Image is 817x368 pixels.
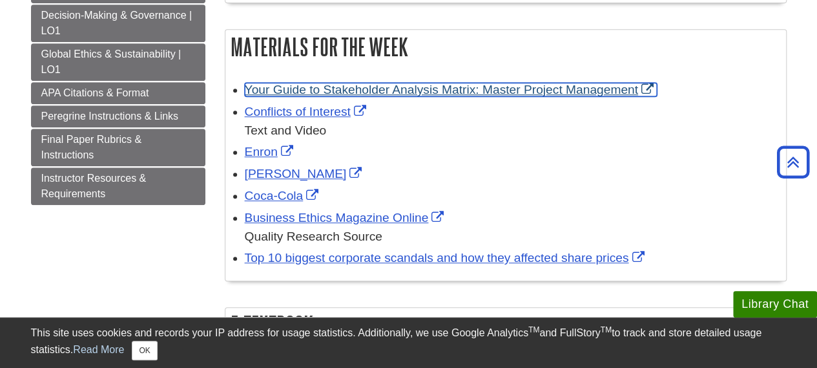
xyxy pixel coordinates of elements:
[245,189,322,202] a: Link opens in new window
[245,105,369,118] a: Link opens in new window
[41,111,179,122] span: Peregrine Instructions & Links
[31,43,205,81] a: Global Ethics & Sustainability | LO1
[245,211,448,224] a: Link opens in new window
[528,325,539,334] sup: TM
[73,344,124,355] a: Read More
[245,122,780,140] div: Text and Video
[31,168,205,205] a: Instructor Resources & Requirements
[245,145,296,158] a: Link opens in new window
[41,173,147,199] span: Instructor Resources & Requirements
[31,82,205,104] a: APA Citations & Format
[41,49,181,75] span: Global Ethics & Sustainability | LO1
[41,10,192,36] span: Decision-Making & Governance | LO1
[225,30,786,64] h2: Materials for the Week
[31,5,205,42] a: Decision-Making & Governance | LO1
[772,153,814,171] a: Back to Top
[31,129,205,166] a: Final Paper Rubrics & Instructions
[225,308,786,342] h2: E-Textbook
[245,167,366,180] a: Link opens in new window
[733,291,817,318] button: Library Chat
[245,228,780,246] div: Quality Research Source
[245,83,657,96] a: Link opens in new window
[41,87,149,98] span: APA Citations & Format
[132,341,157,360] button: Close
[31,325,787,360] div: This site uses cookies and records your IP address for usage statistics. Additionally, we use Goo...
[245,251,648,265] a: Link opens in new window
[41,134,142,160] span: Final Paper Rubrics & Instructions
[31,105,205,127] a: Peregrine Instructions & Links
[601,325,612,334] sup: TM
